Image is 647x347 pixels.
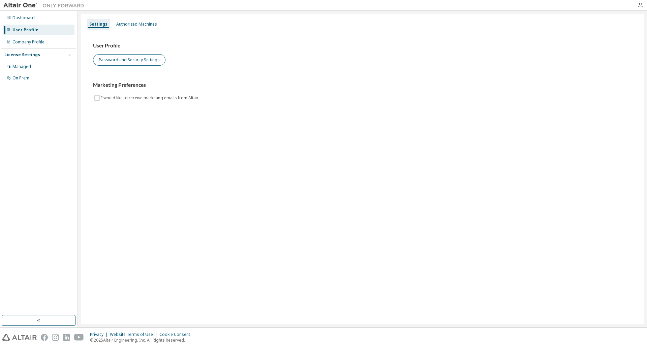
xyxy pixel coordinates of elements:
button: Password and Security Settings [93,54,165,66]
div: Settings [89,22,107,27]
div: Dashboard [12,15,35,21]
h3: Marketing Preferences [93,82,631,89]
div: License Settings [4,52,40,58]
div: Authorized Machines [116,22,157,27]
img: youtube.svg [74,334,84,341]
h3: User Profile [93,42,631,49]
img: Altair One [3,2,88,9]
div: On Prem [12,75,29,81]
div: Cookie Consent [159,332,194,337]
div: Company Profile [12,39,44,45]
label: I would like to receive marketing emails from Altair [101,94,200,102]
div: Privacy [90,332,110,337]
img: facebook.svg [41,334,48,341]
img: altair_logo.svg [2,334,37,341]
img: linkedin.svg [63,334,70,341]
div: User Profile [12,27,38,33]
div: Managed [12,64,31,69]
p: © 2025 Altair Engineering, Inc. All Rights Reserved. [90,337,194,343]
div: Website Terms of Use [110,332,159,337]
img: instagram.svg [52,334,59,341]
